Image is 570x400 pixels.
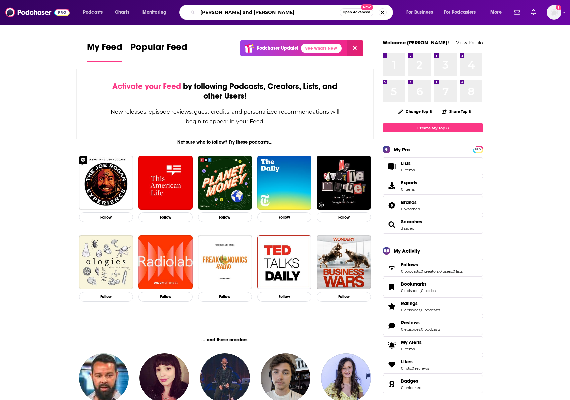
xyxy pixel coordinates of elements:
span: More [490,8,502,17]
button: open menu [402,7,441,18]
a: 0 podcasts [421,288,440,293]
a: Planet Money [198,156,252,210]
a: Follows [401,262,463,268]
span: My Alerts [401,339,422,345]
a: Likes [401,359,429,365]
span: Lists [401,160,411,166]
div: by following Podcasts, Creators, Lists, and other Users! [110,82,340,101]
span: , [411,366,412,371]
span: Badges [383,375,483,393]
span: Follows [383,259,483,277]
a: My Feed [87,41,122,62]
a: Ratings [385,302,398,311]
span: Exports [401,180,417,186]
a: Likes [385,360,398,369]
a: 0 reviews [412,366,429,371]
img: My Favorite Murder with Karen Kilgariff and Georgia Hardstark [317,156,371,210]
span: Likes [401,359,413,365]
span: Likes [383,356,483,374]
a: 0 podcasts [421,308,440,312]
span: For Business [406,8,433,17]
button: Follow [79,212,133,222]
a: 0 podcasts [401,269,420,274]
a: This American Life [138,156,193,210]
button: open menu [486,7,510,18]
div: New releases, episode reviews, guest credits, and personalized recommendations will begin to appe... [110,107,340,126]
span: Exports [385,181,398,190]
span: My Alerts [385,341,398,350]
a: Ologies with Alie Ward [79,235,133,289]
span: Searches [383,216,483,234]
div: Search podcasts, credits, & more... [186,5,399,20]
button: Open AdvancedNew [340,8,373,16]
a: 0 episodes [401,308,420,312]
a: Welcome [PERSON_NAME]! [383,39,449,46]
span: Lists [385,162,398,171]
a: Searches [401,219,422,225]
span: New [361,4,373,10]
img: The Daily [257,156,311,210]
span: , [420,288,421,293]
span: Activate your Feed [112,81,181,91]
span: Charts [115,8,129,17]
span: 0 items [401,347,422,351]
a: See What's New [301,44,342,53]
button: Show profile menu [547,5,561,20]
span: , [420,269,421,274]
a: 0 episodes [401,327,420,332]
div: Not sure who to follow? Try these podcasts... [76,139,374,145]
span: Brands [401,199,417,205]
a: Bookmarks [385,282,398,292]
button: open menu [78,7,111,18]
a: 0 podcasts [421,327,440,332]
span: 0 items [401,168,415,172]
a: 0 lists [453,269,463,274]
a: My Alerts [383,336,483,354]
a: 0 lists [401,366,411,371]
button: Follow [79,292,133,302]
a: Popular Feed [130,41,187,62]
a: Brands [401,199,420,205]
span: Lists [401,160,415,166]
button: open menu [440,7,486,18]
a: PRO [474,147,482,152]
a: Ratings [401,300,440,306]
a: Podchaser - Follow, Share and Rate Podcasts [5,6,70,19]
img: User Profile [547,5,561,20]
button: Follow [138,292,193,302]
button: Share Top 8 [441,105,471,118]
div: ... and these creators. [76,337,374,343]
span: 0 items [401,187,417,192]
button: Follow [317,292,371,302]
span: Podcasts [83,8,103,17]
div: My Activity [394,248,420,254]
a: 3 saved [401,226,414,231]
img: Freakonomics Radio [198,235,252,289]
a: Create My Top 8 [383,123,483,132]
a: Follows [385,263,398,272]
span: Reviews [383,317,483,335]
a: TED Talks Daily [257,235,311,289]
a: The Joe Rogan Experience [79,156,133,210]
img: Radiolab [138,235,193,289]
a: Badges [385,379,398,389]
img: Business Wars [317,235,371,289]
span: Brands [383,196,483,214]
span: Ratings [401,300,418,306]
div: My Pro [394,146,410,153]
a: 0 unlocked [401,385,421,390]
span: Follows [401,262,418,268]
span: Bookmarks [401,281,427,287]
a: 0 creators [421,269,439,274]
span: My Feed [87,41,122,57]
span: Reviews [401,320,420,326]
button: Follow [198,292,252,302]
span: Popular Feed [130,41,187,57]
